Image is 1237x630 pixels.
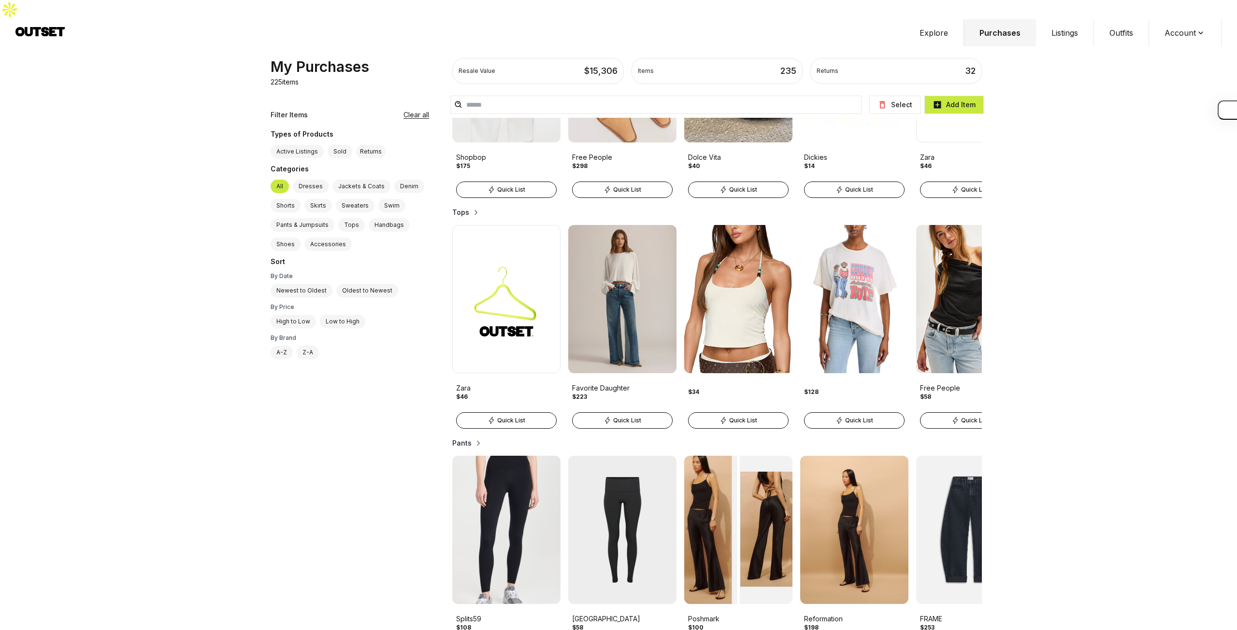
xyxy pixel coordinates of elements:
label: Accessories [304,238,352,251]
img: Product Image [568,225,676,373]
a: Quick List [452,180,561,198]
img: Product Image [916,456,1024,604]
a: Quick List [916,410,1024,429]
div: Free People [572,153,673,162]
div: Shopbop [456,153,557,162]
div: FRAME [920,614,1021,624]
div: My Purchases [271,58,369,75]
button: Outfits [1094,19,1149,46]
div: $40 [688,162,700,170]
button: Returns [356,145,386,158]
label: Sweaters [336,199,374,212]
img: Product Image [452,225,561,373]
div: Categories [271,164,429,176]
label: Tops [338,218,365,232]
img: Product Image [684,456,792,604]
div: $128 [804,388,819,396]
span: Quick List [845,417,873,424]
a: Product ImageFavorite Daughter$223Quick List [568,225,676,429]
button: Select [869,96,921,114]
label: Handbags [369,218,410,232]
a: Quick List [568,410,676,429]
span: Quick List [845,186,873,194]
div: Dickies [804,153,905,162]
button: Purchases [964,19,1036,46]
img: Product Image [452,456,561,604]
a: Product ImageZara$46Quick List [452,225,561,429]
div: By Price [271,303,429,311]
button: Listings [1036,19,1094,46]
label: Shoes [271,238,301,251]
div: Zara [456,383,557,393]
span: Quick List [497,186,525,194]
span: Quick List [729,417,757,424]
div: $175 [456,162,470,170]
div: Poshmark [688,614,789,624]
div: $46 [920,162,932,170]
div: 32 [965,64,976,78]
button: Account [1149,19,1222,46]
h2: Pants [452,438,472,448]
a: Product ImageFree People$58Quick List [916,225,1024,429]
a: Product Image$128Quick List [800,225,908,429]
p: 225 items [271,77,299,87]
span: Quick List [961,417,989,424]
label: Swim [378,199,405,212]
span: Quick List [497,417,525,424]
img: Product Image [568,456,676,604]
img: Product Image [800,456,908,604]
a: Quick List [800,410,908,429]
div: By Brand [271,334,429,342]
div: Zara [920,153,1021,162]
a: Quick List [916,180,1024,198]
div: By Date [271,272,429,280]
a: Quick List [452,410,561,429]
div: $223 [572,393,587,401]
button: Add Item [924,96,984,114]
div: Types of Products [271,129,429,141]
div: Sort [271,257,429,268]
label: Dresses [293,180,329,193]
span: Quick List [729,186,757,194]
label: Low to High [320,315,365,328]
label: Newest to Oldest [271,284,332,297]
label: Skirts [304,199,332,212]
label: Oldest to Newest [336,284,398,297]
a: Quick List [684,180,792,198]
a: Product Image$34Quick List [684,225,792,429]
div: 235 [780,64,796,78]
div: $46 [456,393,468,401]
h2: Tops [452,208,469,217]
button: Clear all [403,110,429,120]
div: Favorite Daughter [572,383,673,393]
div: $58 [920,393,931,401]
div: Items [638,67,654,75]
label: Sold [328,145,352,158]
label: High to Low [271,315,316,328]
span: Quick List [961,186,989,194]
label: Z-A [297,346,319,359]
img: Product Image [684,225,792,373]
span: Quick List [613,417,641,424]
label: A-Z [271,346,293,359]
label: Active Listings [271,145,324,158]
a: Quick List [684,410,792,429]
span: Quick List [613,186,641,194]
button: Explore [904,19,964,46]
div: $34 [688,388,699,396]
label: Pants & Jumpsuits [271,218,334,232]
div: Returns [817,67,838,75]
a: Quick List [568,180,676,198]
div: Filter Items [271,110,308,120]
div: $14 [804,162,815,170]
div: Dolce Vita [688,153,789,162]
div: $ 15,306 [584,64,618,78]
div: Resale Value [459,67,495,75]
button: Pants [452,438,483,448]
div: Splits59 [456,614,557,624]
